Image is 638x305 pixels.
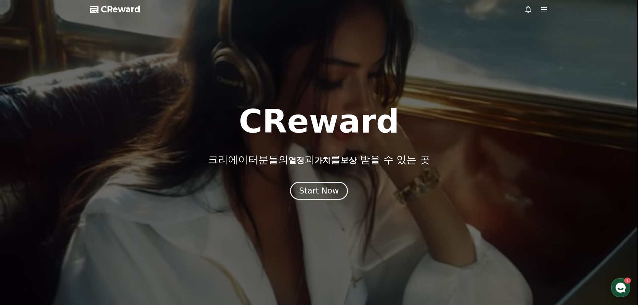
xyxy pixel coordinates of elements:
[103,222,112,228] span: 설정
[21,222,25,228] span: 홈
[299,185,339,196] div: Start Now
[68,212,70,217] span: 1
[2,212,44,229] a: 홈
[314,156,331,165] span: 가치
[61,223,69,228] span: 대화
[290,188,348,195] a: Start Now
[86,212,129,229] a: 설정
[290,182,348,200] button: Start Now
[90,4,140,15] a: CReward
[208,154,430,166] p: 크리에이터분들의 과 를 받을 수 있는 곳
[341,156,357,165] span: 보상
[288,156,304,165] span: 열정
[44,212,86,229] a: 1대화
[101,4,140,15] span: CReward
[239,105,399,138] h1: CReward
